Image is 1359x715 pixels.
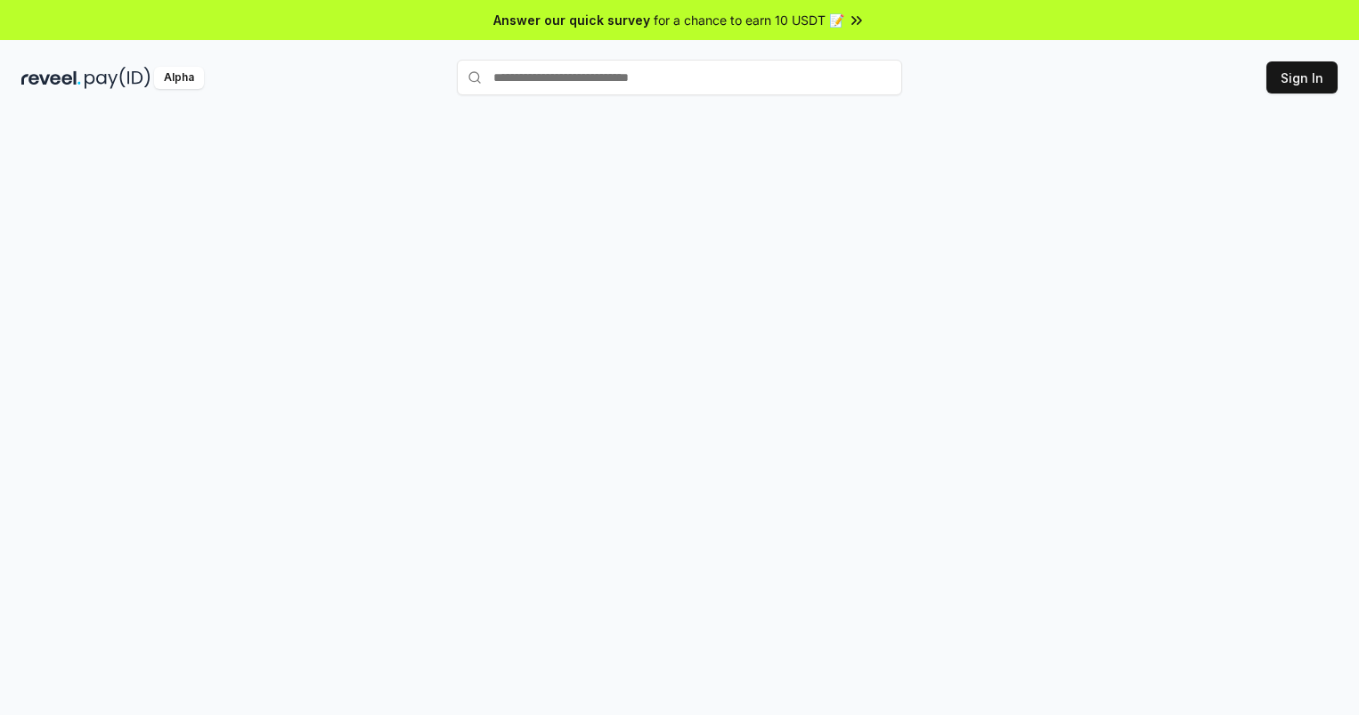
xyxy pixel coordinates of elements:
div: Alpha [154,67,204,89]
span: for a chance to earn 10 USDT 📝 [654,11,844,29]
img: reveel_dark [21,67,81,89]
button: Sign In [1266,61,1338,93]
span: Answer our quick survey [493,11,650,29]
img: pay_id [85,67,151,89]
